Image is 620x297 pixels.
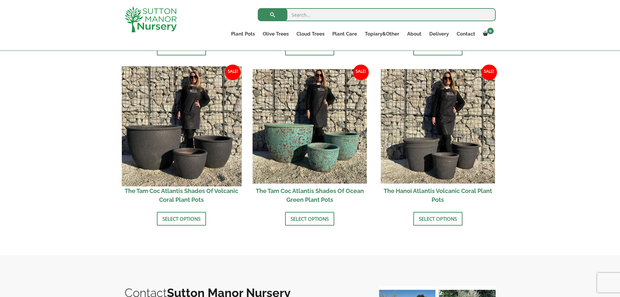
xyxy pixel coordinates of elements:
a: Plant Care [328,29,361,38]
span: 0 [487,28,494,34]
img: The Tam Coc Atlantis Shades Of Volcanic Coral Plant Pots [122,66,241,186]
a: Sale! The Hanoi Atlantis Volcanic Coral Plant Pots [381,69,495,207]
span: Sale! [481,65,497,80]
a: Contact [453,29,479,38]
img: logo [125,7,177,32]
img: The Tam Coc Atlantis Shades Of Ocean Green Plant Pots [253,69,367,184]
h2: The Tam Coc Atlantis Shades Of Ocean Green Plant Pots [253,184,367,207]
a: Olive Trees [259,29,293,38]
a: Sale! The Tam Coc Atlantis Shades Of Volcanic Coral Plant Pots [125,69,239,207]
a: Select options for “The Tam Coc Atlantis Shades Of Ocean Green Plant Pots” [285,212,334,226]
a: Plant Pots [227,29,259,38]
span: Sale! [225,65,241,80]
a: 0 [479,29,496,38]
a: About [403,29,425,38]
a: Delivery [425,29,453,38]
a: Select options for “The Tam Coc Atlantis Shades Of Volcanic Coral Plant Pots” [157,212,206,226]
a: Sale! The Tam Coc Atlantis Shades Of Ocean Green Plant Pots [253,69,367,207]
h2: The Hanoi Atlantis Volcanic Coral Plant Pots [381,184,495,207]
span: Sale! [353,65,369,80]
a: Select options for “The Hanoi Atlantis Volcanic Coral Plant Pots” [413,212,462,226]
h2: The Tam Coc Atlantis Shades Of Volcanic Coral Plant Pots [125,184,239,207]
input: Search... [258,8,496,21]
a: Topiary&Other [361,29,403,38]
a: Cloud Trees [293,29,328,38]
img: The Hanoi Atlantis Volcanic Coral Plant Pots [381,69,495,184]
